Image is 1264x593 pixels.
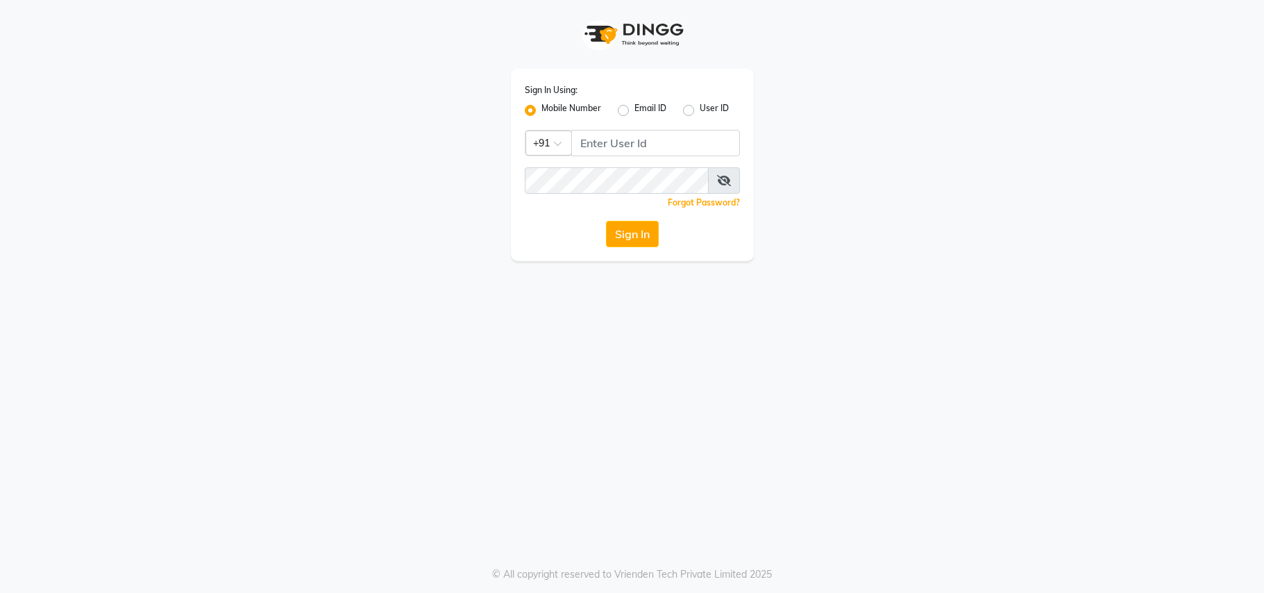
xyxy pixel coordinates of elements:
[541,102,601,119] label: Mobile Number
[571,130,740,156] input: Username
[577,14,688,55] img: logo1.svg
[525,167,709,194] input: Username
[606,221,659,247] button: Sign In
[700,102,729,119] label: User ID
[668,197,740,208] a: Forgot Password?
[634,102,666,119] label: Email ID
[525,84,578,97] label: Sign In Using:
